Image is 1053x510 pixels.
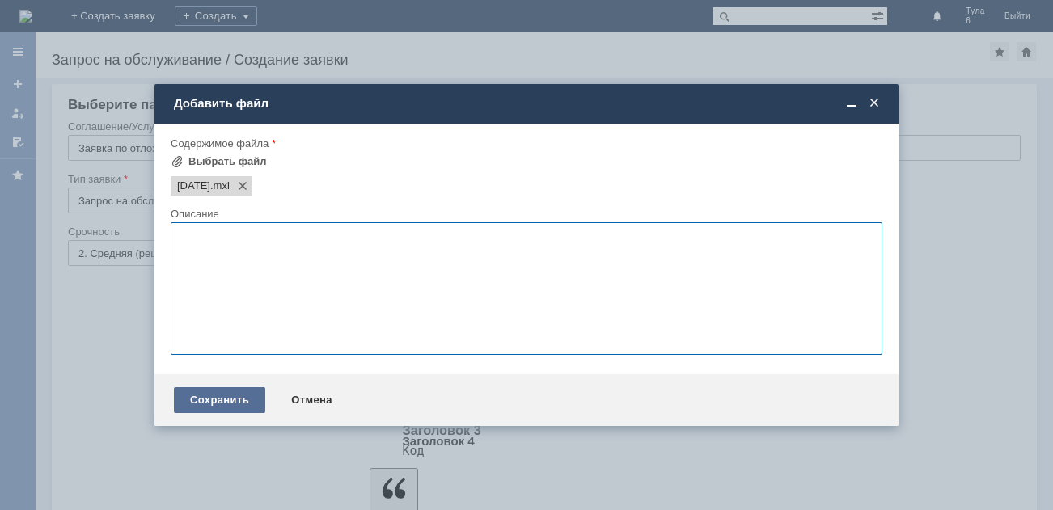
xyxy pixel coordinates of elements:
[844,96,860,111] span: Свернуть (Ctrl + M)
[210,179,230,192] span: 30.08.2025.mxl
[174,96,882,111] div: Добавить файл
[177,179,210,192] span: 30.08.2025.mxl
[6,6,236,32] div: добрый вечер .Просьба удалить отл чеки во вложении
[171,209,879,219] div: Описание
[171,138,879,149] div: Содержимое файла
[866,96,882,111] span: Закрыть
[188,155,267,168] div: Выбрать файл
